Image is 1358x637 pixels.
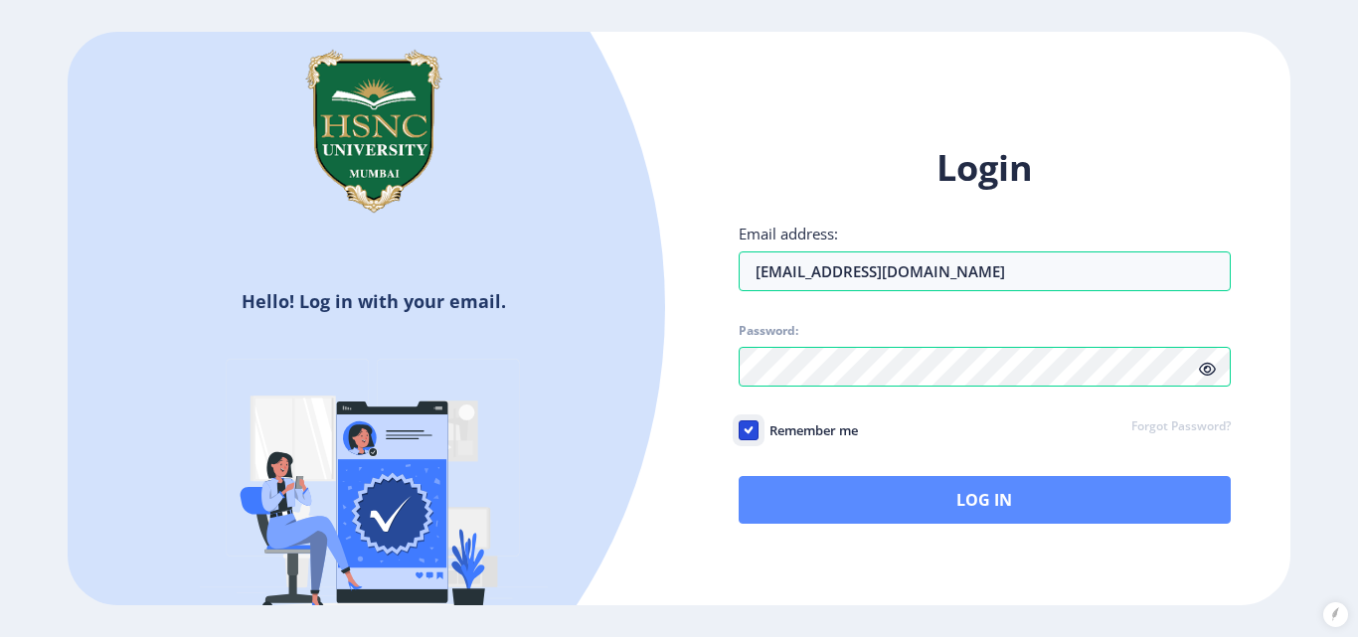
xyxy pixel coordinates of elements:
[739,224,838,243] label: Email address:
[739,476,1231,524] button: Log In
[759,418,858,442] span: Remember me
[739,144,1231,192] h1: Login
[274,32,473,231] img: hsnc.png
[739,251,1231,291] input: Email address
[1131,418,1231,436] a: Forgot Password?
[739,323,798,339] label: Password:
